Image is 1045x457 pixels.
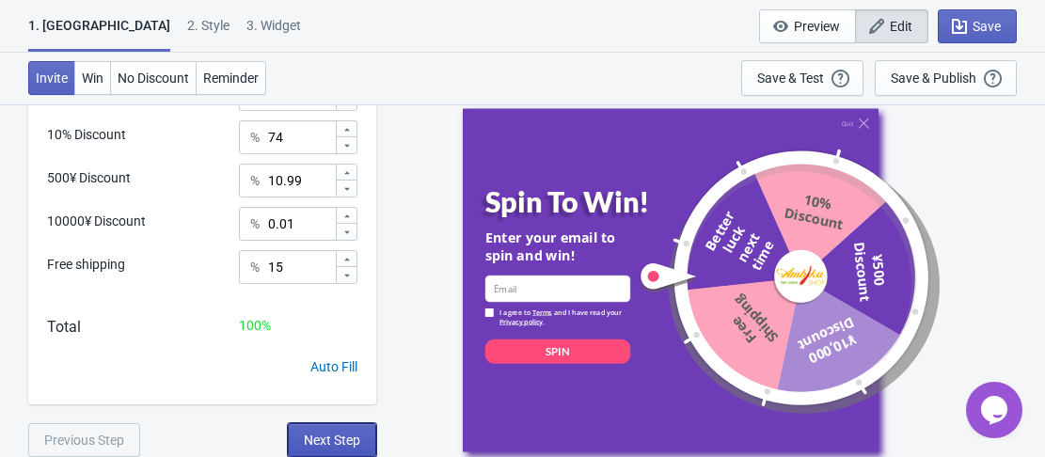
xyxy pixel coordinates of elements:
button: Edit [855,9,928,43]
a: Privacy policy [499,316,543,325]
input: Chance [267,250,335,284]
button: Save & Test [741,60,863,96]
div: Free shipping [47,255,125,275]
div: Enter your email to spin and win! [484,228,629,264]
span: Reminder [203,71,259,86]
span: No Discount [118,71,189,86]
div: I agree to and I have read your . [499,308,630,326]
div: Quit [841,119,852,127]
button: Save [938,9,1017,43]
span: 100 % [239,318,271,333]
div: 2 . Style [187,16,230,49]
button: Invite [28,61,75,95]
input: Chance [267,207,335,241]
div: SPIN [546,343,570,358]
div: 10000¥ Discount [47,212,146,231]
div: % [250,213,260,235]
input: Chance [267,164,335,197]
div: % [250,169,260,192]
div: Total [47,316,81,339]
div: Auto Fill [310,357,357,377]
span: Save [973,19,1001,34]
div: 1. [GEOGRAPHIC_DATA] [28,16,170,52]
div: 500¥ Discount [47,168,131,188]
div: 10% Discount [47,125,126,145]
div: Save & Test [757,71,824,86]
button: Win [74,61,111,95]
input: Email [484,275,629,302]
button: Preview [759,9,856,43]
div: % [250,126,260,149]
div: 3. Widget [246,16,301,49]
button: Save & Publish [875,60,1017,96]
button: Next Step [288,423,376,457]
span: Win [82,71,103,86]
span: Next Step [304,433,360,448]
a: Terms [531,307,551,317]
span: Invite [36,71,68,86]
iframe: chat widget [966,382,1026,438]
button: Reminder [196,61,266,95]
div: Spin To Win! [484,184,658,218]
button: No Discount [110,61,197,95]
div: Save & Publish [891,71,976,86]
span: Preview [794,19,840,34]
div: % [250,256,260,278]
span: Edit [890,19,912,34]
input: Chance [267,120,335,154]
